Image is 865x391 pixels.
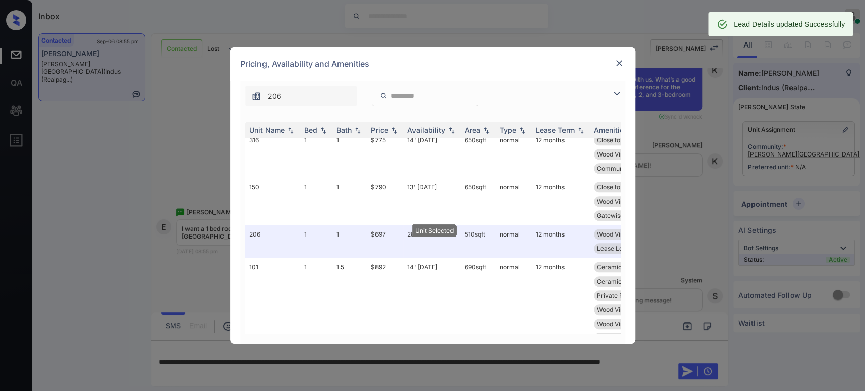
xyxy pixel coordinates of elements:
img: sorting [353,127,363,134]
td: 150 [245,178,300,225]
td: 1 [332,178,367,225]
div: Pricing, Availability and Amenities [230,47,635,81]
div: Bath [336,126,352,134]
td: 1 [300,131,332,178]
div: Area [465,126,480,134]
span: Wood Vinyl Bed ... [597,230,648,238]
span: Wood Vinyl Bath... [597,306,648,314]
div: Amenities [594,126,628,134]
td: 690 sqft [461,258,496,347]
span: 206 [268,91,281,102]
div: Bed [304,126,317,134]
div: Availability [407,126,445,134]
img: sorting [481,127,492,134]
span: Community Fee [597,165,643,172]
td: 12 months [532,225,590,258]
td: $775 [367,131,403,178]
td: 1 [300,225,332,258]
td: 1 [300,178,332,225]
img: sorting [286,127,296,134]
span: Wood Vinyl Dini... [597,150,646,158]
span: Private Patio [597,292,634,299]
td: $892 [367,258,403,347]
td: 28' [DATE] [403,225,461,258]
div: Lead Details updated Successfully [734,15,845,33]
td: 316 [245,131,300,178]
div: Unit Name [249,126,285,134]
td: $790 [367,178,403,225]
span: Ceramic Tile Ba... [597,263,648,271]
img: sorting [576,127,586,134]
td: 1.5 [332,258,367,347]
img: sorting [517,127,528,134]
td: 14' [DATE] [403,131,461,178]
td: 12 months [532,258,590,347]
td: 101 [245,258,300,347]
img: icon-zuma [251,91,261,101]
td: 206 [245,225,300,258]
span: Close to [PERSON_NAME]... [597,136,675,144]
span: Gatewise [597,212,624,219]
td: $697 [367,225,403,258]
td: 510 sqft [461,225,496,258]
td: normal [496,178,532,225]
img: sorting [446,127,457,134]
span: Wood Vinyl Hall... [597,320,646,328]
td: normal [496,131,532,178]
span: Wood Vinyl Dini... [597,198,646,205]
span: Close to [PERSON_NAME]... [597,183,675,191]
span: Ceramic Tile Li... [597,278,645,285]
span: Lease Lock [597,245,630,252]
td: 14' [DATE] [403,258,461,347]
td: 1 [332,131,367,178]
td: 1 [300,258,332,347]
td: 13' [DATE] [403,178,461,225]
td: 12 months [532,131,590,178]
td: normal [496,258,532,347]
div: Lease Term [536,126,575,134]
img: icon-zuma [380,91,387,100]
img: close [614,58,624,68]
div: Price [371,126,388,134]
td: 12 months [532,178,590,225]
img: icon-zuma [611,88,623,100]
td: 650 sqft [461,178,496,225]
img: sorting [389,127,399,134]
td: 650 sqft [461,131,496,178]
img: sorting [318,127,328,134]
td: 1 [332,225,367,258]
div: Type [500,126,516,134]
td: normal [496,225,532,258]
